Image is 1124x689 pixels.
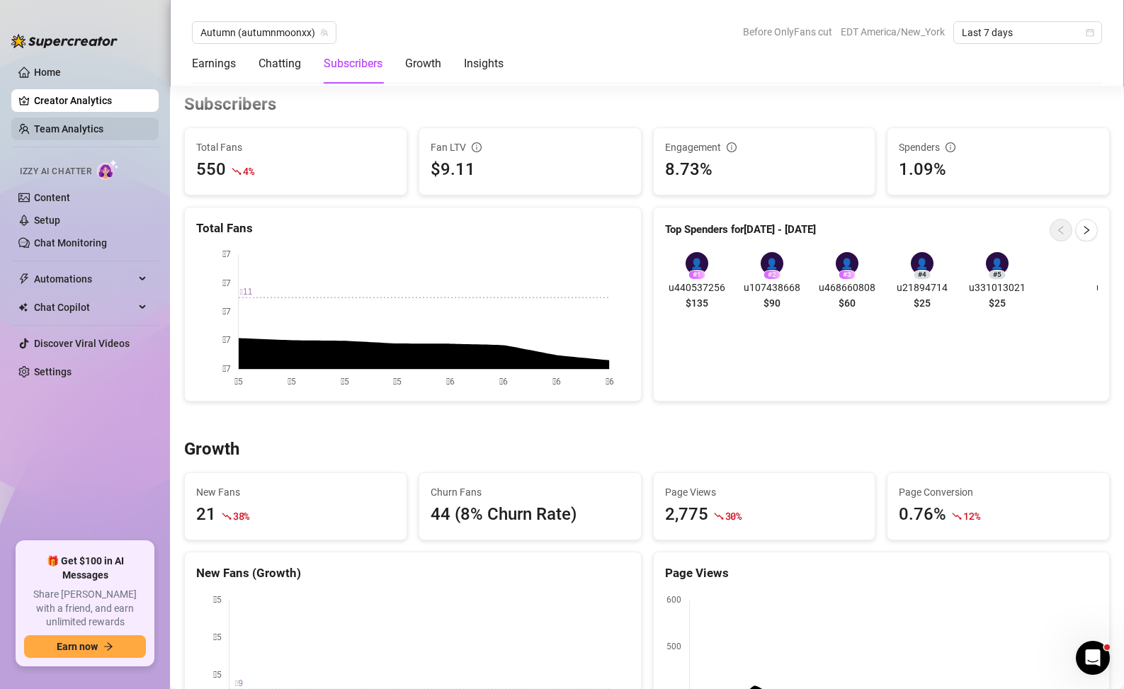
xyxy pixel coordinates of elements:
[763,295,780,311] span: $90
[24,554,146,582] span: 🎁 Get $100 in AI Messages
[34,123,103,135] a: Team Analytics
[839,270,856,280] div: # 3
[184,438,239,461] h3: Growth
[839,295,856,311] span: $60
[472,142,482,152] span: info-circle
[986,252,1009,275] div: 👤
[740,280,804,295] span: u107438668
[431,156,630,183] div: $9.11
[914,270,931,280] div: # 4
[405,55,441,72] div: Growth
[1086,28,1094,37] span: calendar
[665,139,864,155] div: Engagement
[965,280,1029,295] span: u331013021
[989,295,1006,311] span: $25
[232,166,242,176] span: fall
[18,273,30,285] span: thunderbolt
[200,22,328,43] span: Autumn (autumnmoonxx)
[196,501,216,528] div: 21
[320,28,329,37] span: team
[963,509,980,523] span: 12 %
[665,156,864,183] div: 8.73%
[815,280,879,295] span: u468660808
[222,511,232,521] span: fall
[688,270,705,280] div: # 1
[196,219,630,238] div: Total Fans
[34,89,147,112] a: Creator Analytics
[989,270,1006,280] div: # 5
[431,501,630,528] div: 44 (8% Churn Rate)
[841,21,945,42] span: EDT America/New_York
[1082,225,1091,235] span: right
[196,564,630,583] div: New Fans (Growth)
[34,215,60,226] a: Setup
[34,268,135,290] span: Automations
[34,338,130,349] a: Discover Viral Videos
[899,139,1098,155] div: Spenders
[97,159,119,180] img: AI Chatter
[103,642,113,651] span: arrow-right
[727,142,737,152] span: info-circle
[18,302,28,312] img: Chat Copilot
[665,484,864,500] span: Page Views
[914,295,931,311] span: $25
[20,165,91,178] span: Izzy AI Chatter
[34,67,61,78] a: Home
[34,296,135,319] span: Chat Copilot
[952,511,962,521] span: fall
[946,142,955,152] span: info-circle
[259,55,301,72] div: Chatting
[899,156,1098,183] div: 1.09%
[233,509,249,523] span: 38 %
[686,295,708,311] span: $135
[34,192,70,203] a: Content
[324,55,382,72] div: Subscribers
[686,252,708,275] div: 👤
[464,55,504,72] div: Insights
[184,93,276,116] h3: Subscribers
[243,164,254,178] span: 4 %
[725,509,742,523] span: 30 %
[1076,641,1110,675] iframe: Intercom live chat
[196,484,395,500] span: New Fans
[34,366,72,377] a: Settings
[196,139,395,155] span: Total Fans
[665,280,729,295] span: u440537256
[899,501,946,528] div: 0.76%
[899,484,1098,500] span: Page Conversion
[911,252,933,275] div: 👤
[890,280,954,295] span: u21894714
[665,564,1099,583] div: Page Views
[57,641,98,652] span: Earn now
[34,237,107,249] a: Chat Monitoring
[763,270,780,280] div: # 2
[24,588,146,630] span: Share [PERSON_NAME] with a friend, and earn unlimited rewards
[431,139,630,155] div: Fan LTV
[836,252,858,275] div: 👤
[196,156,226,183] div: 550
[192,55,236,72] div: Earnings
[743,21,832,42] span: Before OnlyFans cut
[962,22,1094,43] span: Last 7 days
[24,635,146,658] button: Earn nowarrow-right
[431,484,630,500] span: Churn Fans
[665,501,708,528] div: 2,775
[761,252,783,275] div: 👤
[665,222,816,239] article: Top Spenders for [DATE] - [DATE]
[714,511,724,521] span: fall
[11,34,118,48] img: logo-BBDzfeDw.svg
